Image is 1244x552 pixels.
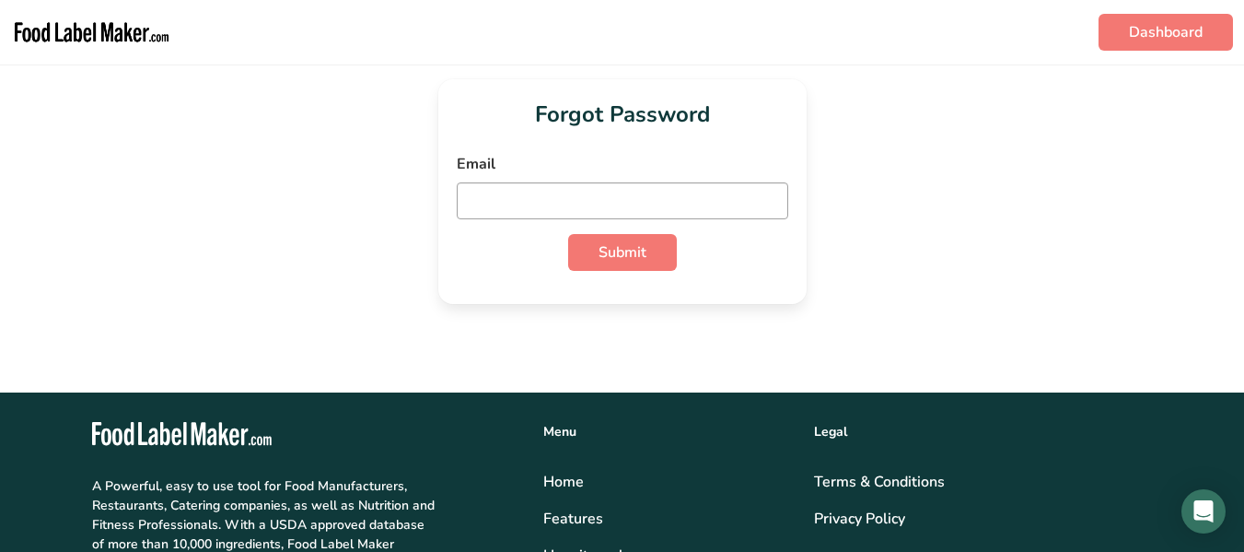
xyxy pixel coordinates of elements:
div: Legal [814,422,1153,441]
img: Food Label Maker [11,7,172,57]
a: Privacy Policy [814,508,1153,530]
a: Home [543,471,792,493]
a: Dashboard [1099,14,1233,51]
div: Open Intercom Messenger [1181,489,1226,534]
a: Terms & Conditions [814,471,1153,493]
h1: Forgot Password [457,98,788,131]
div: Menu [543,422,792,441]
button: Submit [568,234,677,271]
label: Email [457,153,788,175]
a: Features [543,508,792,530]
span: Submit [599,241,646,264]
